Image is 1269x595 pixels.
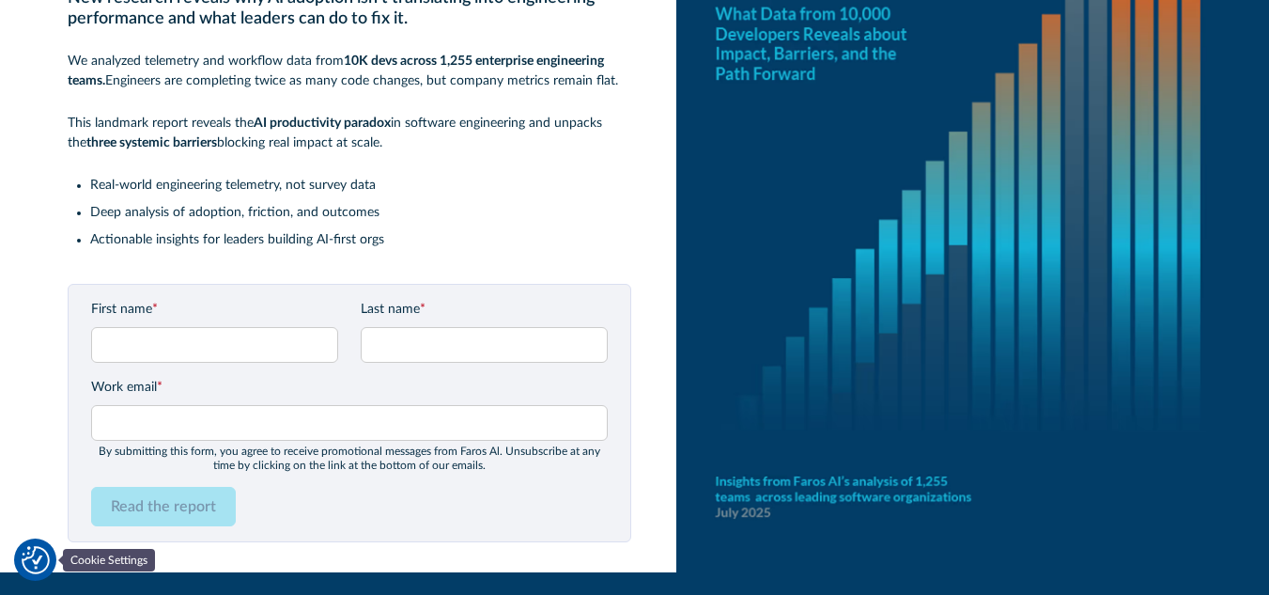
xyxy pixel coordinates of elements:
[91,445,608,472] div: By submitting this form, you agree to receive promotional messages from Faros Al. Unsubscribe at ...
[91,487,236,526] input: Read the report
[361,300,608,320] label: Last name
[68,114,631,153] p: This landmark report reveals the in software engineering and unpacks the blocking real impact at ...
[90,230,631,250] li: Actionable insights for leaders building AI-first orgs
[68,55,604,87] strong: 10K devs across 1,255 enterprise engineering teams.
[90,203,631,223] li: Deep analysis of adoption, friction, and outcomes
[22,546,50,574] img: Revisit consent button
[90,176,631,196] li: Real-world engineering telemetry, not survey data
[254,117,391,130] strong: AI productivity paradox
[86,136,217,149] strong: three systemic barriers
[91,378,608,398] label: Work email
[68,52,631,91] p: We analyzed telemetry and workflow data from Engineers are completing twice as many code changes,...
[22,546,50,574] button: Cookie Settings
[91,300,608,526] form: Email Form
[91,300,338,320] label: First name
